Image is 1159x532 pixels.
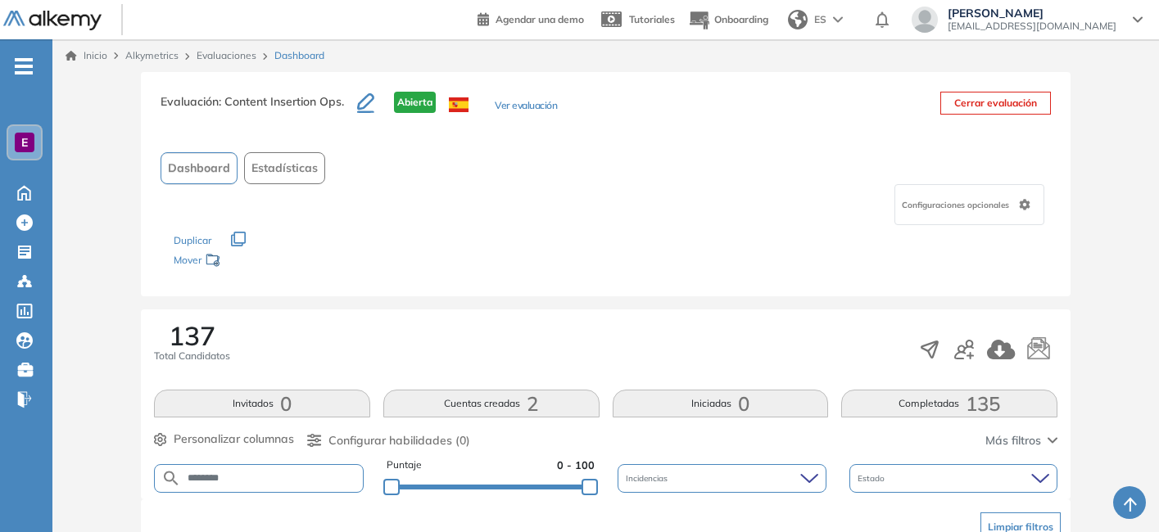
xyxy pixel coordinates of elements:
span: Dashboard [274,48,324,63]
span: Estado [858,472,888,485]
button: Ver evaluación [495,98,557,115]
a: Evaluaciones [197,49,256,61]
img: ESP [449,97,469,112]
img: world [788,10,808,29]
span: Abierta [394,92,436,113]
span: Puntaje [387,458,422,473]
div: Estado [849,464,1057,493]
span: Alkymetrics [125,49,179,61]
i: - [15,65,33,68]
div: Incidencias [618,464,826,493]
button: Más filtros [985,432,1057,449]
h3: Evaluación [161,92,357,126]
span: Duplicar [174,234,211,246]
span: 137 [169,322,215,349]
a: Inicio [66,48,107,63]
span: ES [814,12,826,27]
span: Incidencias [626,472,671,485]
span: [PERSON_NAME] [948,7,1116,20]
span: Más filtros [985,432,1041,449]
span: Agendar una demo [496,13,584,25]
span: Tutoriales [629,13,675,25]
span: Onboarding [714,13,768,25]
button: Personalizar columnas [154,431,294,448]
span: [EMAIL_ADDRESS][DOMAIN_NAME] [948,20,1116,33]
img: SEARCH_ALT [161,468,181,489]
div: Configuraciones opcionales [894,184,1044,225]
span: 0 - 100 [557,458,595,473]
button: Configurar habilidades (0) [307,432,470,449]
span: : Content Insertion Ops. [219,94,344,109]
div: Mover [174,246,337,277]
img: Logo [3,11,102,31]
button: Invitados0 [154,390,370,417]
button: Iniciadas0 [613,390,829,417]
span: Personalizar columnas [174,431,294,448]
a: Agendar una demo [478,8,584,28]
span: Configurar habilidades (0) [328,432,470,449]
span: Dashboard [168,160,230,177]
button: Onboarding [688,2,768,38]
button: Completadas135 [841,390,1057,417]
span: E [21,136,28,149]
button: Cuentas creadas2 [383,390,600,417]
button: Estadísticas [244,152,325,184]
span: Estadísticas [251,160,318,177]
button: Dashboard [161,152,238,184]
span: Configuraciones opcionales [902,199,1012,211]
span: Total Candidatos [154,349,230,363]
button: Cerrar evaluación [940,92,1051,115]
img: arrow [833,16,843,23]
